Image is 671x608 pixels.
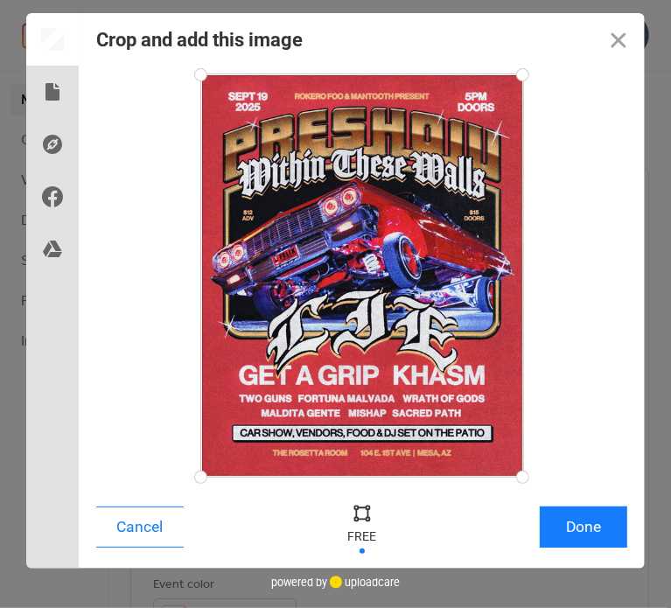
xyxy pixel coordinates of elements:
[26,171,79,223] div: Facebook
[26,118,79,171] div: Direct Link
[26,66,79,118] div: Local Files
[96,29,303,51] div: Crop and add this image
[540,507,627,548] button: Done
[327,576,400,589] a: uploadcare
[26,223,79,276] div: Google Drive
[592,13,645,66] button: Close
[96,507,184,548] button: Cancel
[26,13,79,66] div: Preview
[271,569,400,595] div: powered by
